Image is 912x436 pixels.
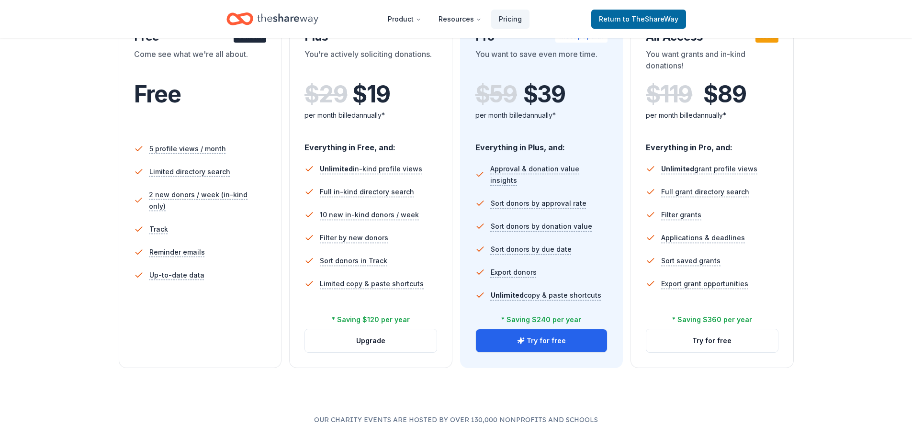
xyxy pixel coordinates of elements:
div: * Saving $120 per year [332,314,410,325]
p: Our charity events are hosted by over 130,000 nonprofits and schools [38,414,874,425]
span: Filter grants [661,209,701,221]
div: per month billed annually* [646,110,778,121]
span: Unlimited [491,291,524,299]
div: Everything in Plus, and: [475,134,608,154]
span: Free [134,80,181,108]
button: Try for free [646,329,778,352]
span: Sort donors in Track [320,255,387,267]
span: Export grant opportunities [661,278,748,290]
span: Filter by new donors [320,232,388,244]
span: 5 profile views / month [149,143,226,155]
span: 10 new in-kind donors / week [320,209,419,221]
div: per month billed annually* [304,110,437,121]
button: Product [380,10,429,29]
a: Pricing [491,10,529,29]
span: copy & paste shortcuts [491,291,601,299]
span: in-kind profile views [320,165,422,173]
span: Export donors [491,267,537,278]
span: Approval & donation value insights [490,163,608,186]
div: * Saving $360 per year [672,314,752,325]
span: Unlimited [661,165,694,173]
span: Full in-kind directory search [320,186,414,198]
span: Limited directory search [149,166,230,178]
span: Sort donors by due date [491,244,572,255]
span: 2 new donors / week (in-kind only) [149,189,266,212]
span: Track [149,224,168,235]
span: Sort donors by approval rate [491,198,586,209]
a: Returnto TheShareWay [591,10,686,29]
button: Resources [431,10,489,29]
div: * Saving $240 per year [501,314,581,325]
div: You want grants and in-kind donations! [646,48,778,75]
div: Everything in Pro, and: [646,134,778,154]
div: Come see what we're all about. [134,48,267,75]
span: grant profile views [661,165,757,173]
div: per month billed annually* [475,110,608,121]
span: Return [599,13,678,25]
div: You want to save even more time. [475,48,608,75]
span: Up-to-date data [149,269,204,281]
span: $ 89 [703,81,746,108]
span: Applications & deadlines [661,232,745,244]
span: Limited copy & paste shortcuts [320,278,424,290]
span: to TheShareWay [623,15,678,23]
span: Reminder emails [149,246,205,258]
button: Try for free [476,329,608,352]
div: Everything in Free, and: [304,134,437,154]
span: Unlimited [320,165,353,173]
span: Sort donors by donation value [491,221,592,232]
div: You're actively soliciting donations. [304,48,437,75]
span: Sort saved grants [661,255,721,267]
span: Full grant directory search [661,186,749,198]
span: $ 39 [523,81,565,108]
span: $ 19 [352,81,390,108]
nav: Main [380,8,529,30]
button: Upgrade [305,329,437,352]
a: Home [226,8,318,30]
